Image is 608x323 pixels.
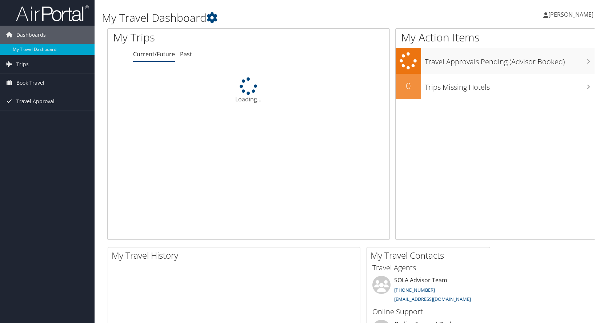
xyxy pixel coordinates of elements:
[372,263,484,273] h3: Travel Agents
[16,92,55,110] span: Travel Approval
[394,296,471,302] a: [EMAIL_ADDRESS][DOMAIN_NAME]
[16,55,29,73] span: Trips
[371,249,490,262] h2: My Travel Contacts
[16,74,44,92] span: Book Travel
[133,50,175,58] a: Current/Future
[396,30,595,45] h1: My Action Items
[425,53,595,67] h3: Travel Approvals Pending (Advisor Booked)
[112,249,360,262] h2: My Travel History
[396,74,595,99] a: 0Trips Missing Hotels
[16,5,89,22] img: airportal-logo.png
[396,80,421,92] h2: 0
[543,4,601,25] a: [PERSON_NAME]
[372,307,484,317] h3: Online Support
[394,287,435,293] a: [PHONE_NUMBER]
[108,77,389,104] div: Loading...
[180,50,192,58] a: Past
[396,48,595,74] a: Travel Approvals Pending (Advisor Booked)
[102,10,435,25] h1: My Travel Dashboard
[16,26,46,44] span: Dashboards
[425,78,595,92] h3: Trips Missing Hotels
[369,276,488,306] li: SOLA Advisor Team
[113,30,267,45] h1: My Trips
[548,11,593,19] span: [PERSON_NAME]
